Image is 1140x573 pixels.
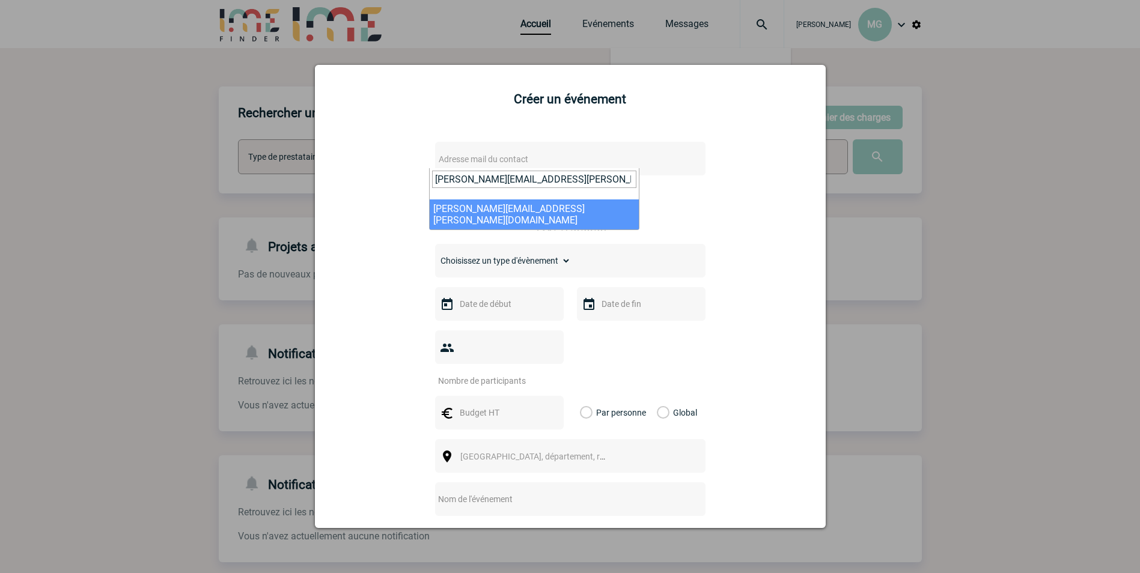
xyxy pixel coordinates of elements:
input: Nombre de participants [435,373,548,389]
input: Nom de l'événement [435,491,674,507]
span: Adresse mail du contact [439,154,528,164]
li: [PERSON_NAME][EMAIL_ADDRESS][PERSON_NAME][DOMAIN_NAME] [430,199,639,229]
label: Par personne [580,396,593,429]
label: Global [657,396,665,429]
input: Date de début [457,296,540,312]
h2: Créer un événement [330,92,811,106]
span: [GEOGRAPHIC_DATA], département, région... [460,452,627,461]
input: Budget HT [457,405,540,420]
input: Date de fin [599,296,681,312]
